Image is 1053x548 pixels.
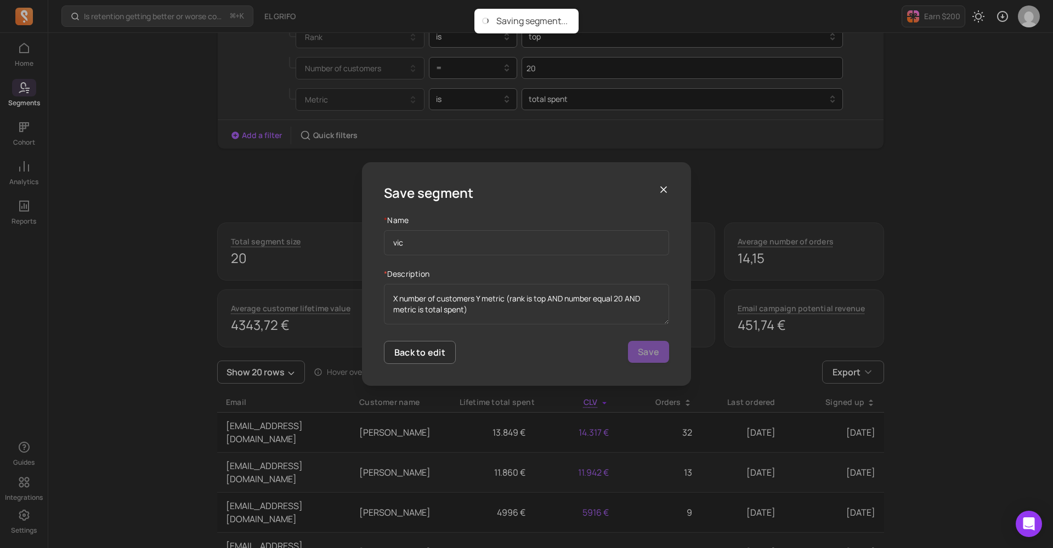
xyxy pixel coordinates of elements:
[384,184,473,202] h3: Save segment
[384,341,456,364] button: Back to edit
[384,269,669,279] label: Description
[628,341,669,363] button: Save
[384,230,669,255] input: Name
[384,215,669,226] label: Name
[1016,511,1042,537] div: Open Intercom Messenger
